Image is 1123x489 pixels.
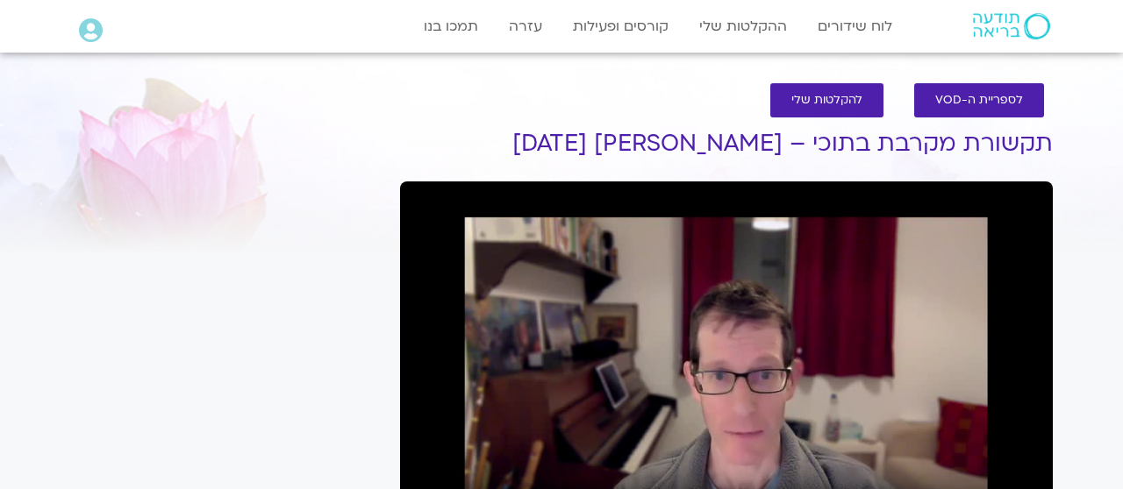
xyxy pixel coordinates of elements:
[770,83,883,117] a: להקלטות שלי
[973,13,1050,39] img: תודעה בריאה
[809,10,901,43] a: לוח שידורים
[415,10,487,43] a: תמכו בנו
[690,10,796,43] a: ההקלטות שלי
[791,94,862,107] span: להקלטות שלי
[564,10,677,43] a: קורסים ופעילות
[400,131,1053,157] h1: תקשורת מקרבת בתוכי – [PERSON_NAME] [DATE]
[914,83,1044,117] a: לספריית ה-VOD
[500,10,551,43] a: עזרה
[935,94,1023,107] span: לספריית ה-VOD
